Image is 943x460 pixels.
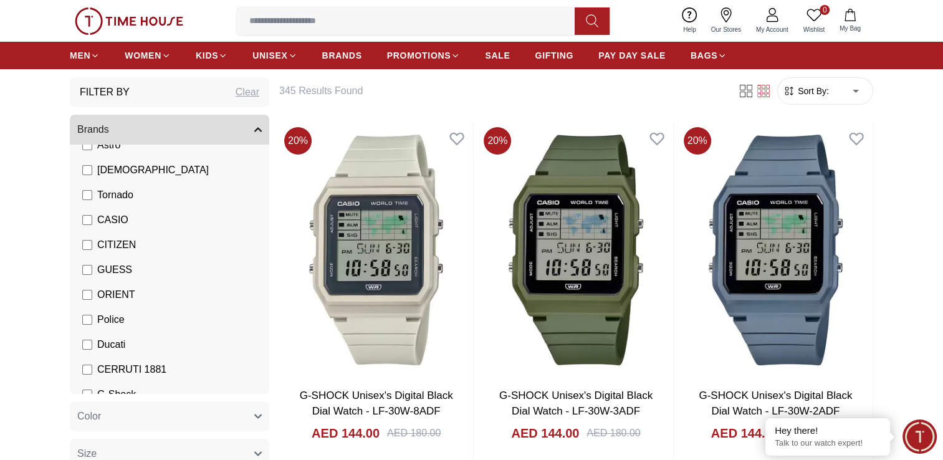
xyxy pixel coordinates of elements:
a: Help [676,5,704,37]
h4: AED 144.00 [312,424,380,442]
input: Tornado [82,190,92,200]
a: G-SHOCK Unisex's Digital Black Dial Watch - LF-30W-8ADF [300,390,453,418]
h3: Filter By [80,85,130,100]
span: My Account [751,25,793,34]
button: Brands [70,115,269,145]
span: CITIZEN [97,237,136,252]
a: MEN [70,44,100,67]
span: Ducati [97,337,125,352]
span: Astro [97,138,120,153]
input: GUESS [82,265,92,275]
a: G-SHOCK Unisex's Digital Black Dial Watch - LF-30W-3ADF [499,390,653,418]
span: UNISEX [252,49,287,62]
div: AED 180.00 [586,426,640,441]
span: Tornado [97,188,133,203]
a: GIFTING [535,44,573,67]
a: BAGS [691,44,727,67]
span: 20 % [684,127,711,155]
span: My Bag [835,24,866,33]
input: [DEMOGRAPHIC_DATA] [82,165,92,175]
a: G-SHOCK Unisex's Digital Black Dial Watch - LF-30W-2ADF [699,390,852,418]
span: CASIO [97,213,128,228]
span: Brands [77,122,109,137]
span: WOMEN [125,49,161,62]
span: ORIENT [97,287,135,302]
button: Sort By: [783,85,829,97]
span: KIDS [196,49,218,62]
span: [DEMOGRAPHIC_DATA] [97,163,209,178]
span: BRANDS [322,49,362,62]
span: CERRUTI 1881 [97,362,166,377]
span: 20 % [484,127,511,155]
div: Clear [236,85,259,100]
button: My Bag [832,6,868,36]
input: Astro [82,140,92,150]
span: MEN [70,49,90,62]
input: CASIO [82,215,92,225]
img: G-SHOCK Unisex's Digital Black Dial Watch - LF-30W-3ADF [479,122,673,378]
span: Color [77,409,101,424]
input: Police [82,315,92,325]
div: AED 180.00 [387,426,441,441]
span: GIFTING [535,49,573,62]
a: 0Wishlist [796,5,832,37]
a: SALE [485,44,510,67]
input: CERRUTI 1881 [82,365,92,375]
img: G-SHOCK Unisex's Digital Black Dial Watch - LF-30W-2ADF [679,122,873,378]
p: Talk to our watch expert! [775,438,881,449]
button: Color [70,401,269,431]
img: ... [75,7,183,35]
span: Help [678,25,701,34]
span: SALE [485,49,510,62]
a: BRANDS [322,44,362,67]
span: 0 [820,5,830,15]
input: Ducati [82,340,92,350]
input: CITIZEN [82,240,92,250]
span: Sort By: [795,85,829,97]
input: ORIENT [82,290,92,300]
span: Police [97,312,125,327]
h6: 345 Results Found [279,84,722,98]
span: PAY DAY SALE [598,49,666,62]
div: Hey there! [775,424,881,437]
a: Our Stores [704,5,749,37]
input: G-Shock [82,390,92,400]
a: WOMEN [125,44,171,67]
span: GUESS [97,262,132,277]
a: KIDS [196,44,227,67]
span: G-Shock [97,387,136,402]
span: BAGS [691,49,717,62]
span: Our Stores [706,25,746,34]
a: PROMOTIONS [387,44,461,67]
span: PROMOTIONS [387,49,451,62]
a: PAY DAY SALE [598,44,666,67]
div: Chat Widget [902,419,937,454]
img: G-SHOCK Unisex's Digital Black Dial Watch - LF-30W-8ADF [279,122,473,378]
h4: AED 144.00 [511,424,579,442]
span: 20 % [284,127,312,155]
a: UNISEX [252,44,297,67]
span: Wishlist [798,25,830,34]
h4: AED 144.00 [711,424,779,442]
